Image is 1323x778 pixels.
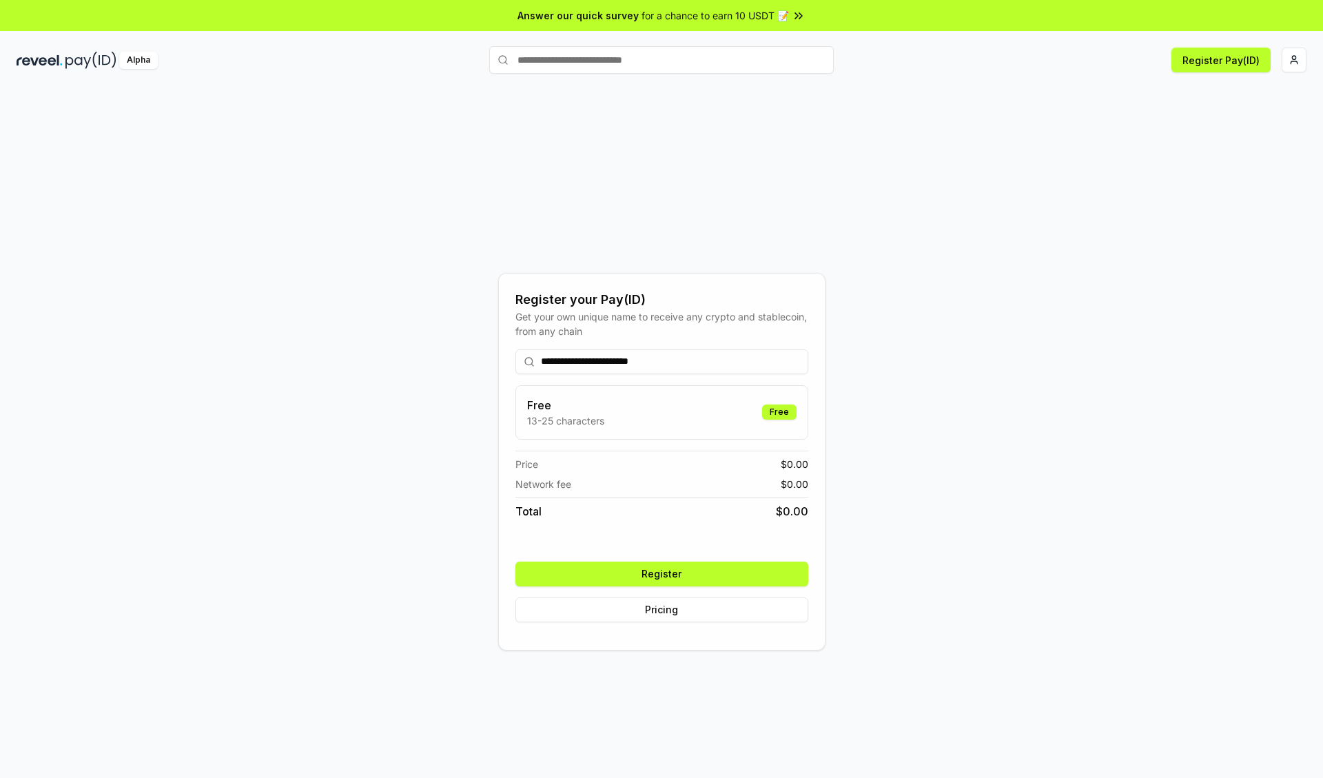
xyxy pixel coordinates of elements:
[515,477,571,491] span: Network fee
[65,52,116,69] img: pay_id
[119,52,158,69] div: Alpha
[642,8,789,23] span: for a chance to earn 10 USDT 📝
[527,397,604,413] h3: Free
[515,503,542,520] span: Total
[515,290,808,309] div: Register your Pay(ID)
[515,597,808,622] button: Pricing
[515,309,808,338] div: Get your own unique name to receive any crypto and stablecoin, from any chain
[762,405,797,420] div: Free
[517,8,639,23] span: Answer our quick survey
[1171,48,1271,72] button: Register Pay(ID)
[527,413,604,428] p: 13-25 characters
[781,477,808,491] span: $ 0.00
[781,457,808,471] span: $ 0.00
[776,503,808,520] span: $ 0.00
[17,52,63,69] img: reveel_dark
[515,457,538,471] span: Price
[515,562,808,586] button: Register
